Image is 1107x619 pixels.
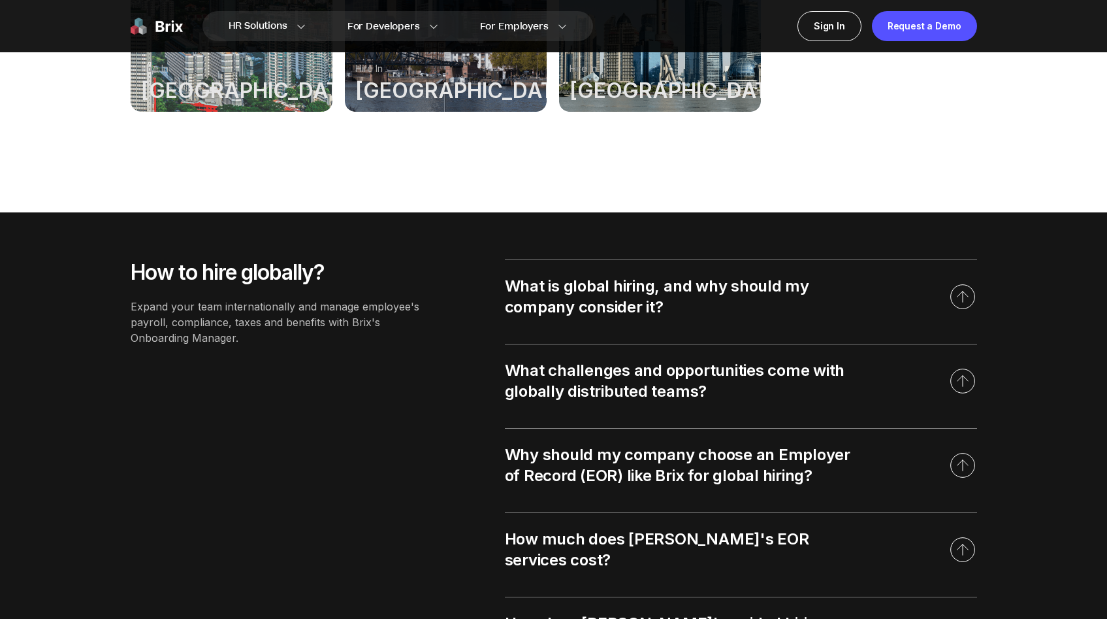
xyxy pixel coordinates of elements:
[505,444,858,486] div: Why should my company choose an Employer of Record (EOR) like Brix for global hiring?
[131,259,426,286] p: How to hire globally?
[797,11,861,41] a: Sign In
[480,20,549,33] span: For Employers
[505,360,858,402] div: What challenges and opportunities come with globally distributed teams?
[505,529,858,571] div: How much does [PERSON_NAME]'s EOR services cost?
[229,16,287,37] span: HR Solutions
[347,20,420,33] span: For Developers
[505,276,858,318] div: What is global hiring, and why should my company consider it?
[872,11,977,41] a: Request a Demo
[131,299,426,346] div: Expand your team internationally and manage employee's payroll, compliance, taxes and benefits wi...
